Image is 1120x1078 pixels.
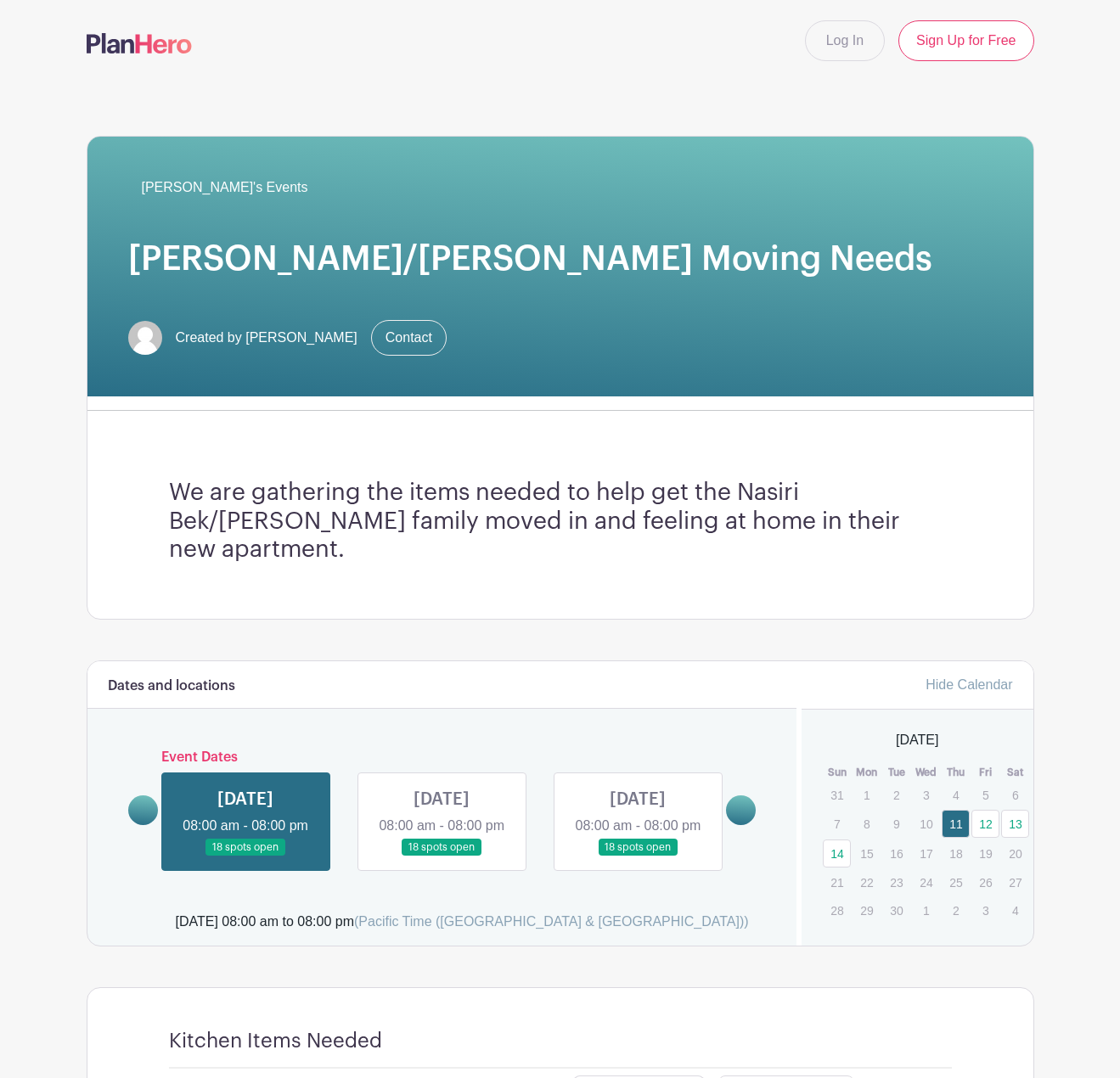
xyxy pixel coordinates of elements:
[911,764,941,781] th: Wed
[898,20,1033,61] a: Sign Up for Free
[881,764,911,781] th: Tue
[158,750,727,766] h6: Event Dates
[942,840,970,867] p: 18
[853,782,881,808] p: 1
[853,840,881,867] p: 15
[822,764,852,781] th: Sun
[805,20,885,61] a: Log In
[912,869,940,896] p: 24
[912,897,940,924] p: 1
[882,811,910,837] p: 9
[942,897,970,924] p: 2
[853,811,881,837] p: 8
[971,810,999,838] a: 12
[971,782,999,808] p: 5
[971,869,999,896] p: 26
[1001,897,1029,924] p: 4
[882,782,910,808] p: 2
[823,897,851,924] p: 28
[941,764,971,781] th: Thu
[882,897,910,924] p: 30
[354,914,749,929] span: (Pacific Time ([GEOGRAPHIC_DATA] & [GEOGRAPHIC_DATA]))
[971,840,999,867] p: 19
[1001,840,1029,867] p: 20
[896,730,938,750] span: [DATE]
[942,869,970,896] p: 25
[1001,810,1029,838] a: 13
[912,840,940,867] p: 17
[128,239,993,279] h1: [PERSON_NAME]/[PERSON_NAME] Moving Needs
[823,839,851,867] a: 14
[852,764,881,781] th: Mon
[823,782,851,808] p: 31
[942,782,970,808] p: 4
[176,328,357,348] span: Created by [PERSON_NAME]
[971,897,999,924] p: 3
[176,912,749,932] div: [DATE] 08:00 am to 08:00 pm
[912,782,940,808] p: 3
[108,678,235,694] h6: Dates and locations
[926,677,1012,692] a: Hide Calendar
[971,764,1000,781] th: Fri
[1001,869,1029,896] p: 27
[823,811,851,837] p: 7
[853,869,881,896] p: 22
[371,320,447,356] a: Contact
[882,840,910,867] p: 16
[942,810,970,838] a: 11
[1001,782,1029,808] p: 6
[169,479,952,564] h3: We are gathering the items needed to help get the Nasiri Bek/[PERSON_NAME] family moved in and fe...
[128,321,162,355] img: default-ce2991bfa6775e67f084385cd625a349d9dcbb7a52a09fb2fda1e96e2d18dcdb.png
[823,869,851,896] p: 21
[853,897,881,924] p: 29
[142,177,308,198] span: [PERSON_NAME]'s Events
[169,1029,382,1053] h4: Kitchen Items Needed
[912,811,940,837] p: 10
[1000,764,1030,781] th: Sat
[87,33,192,53] img: logo-507f7623f17ff9eddc593b1ce0a138ce2505c220e1c5a4e2b4648c50719b7d32.svg
[882,869,910,896] p: 23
